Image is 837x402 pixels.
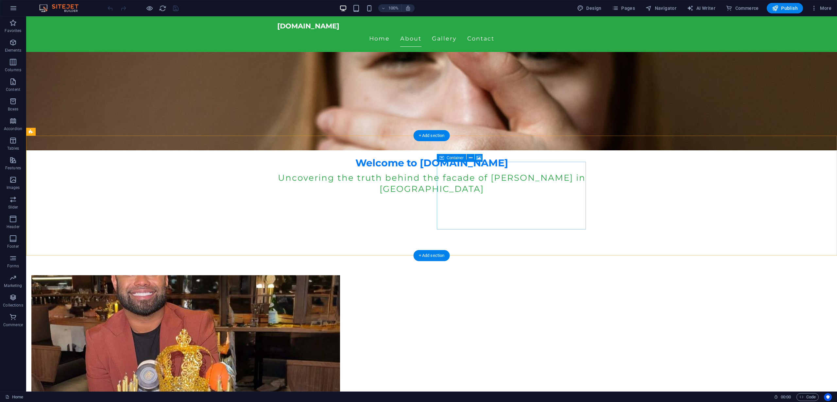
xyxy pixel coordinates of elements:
button: Publish [767,3,803,13]
p: Features [5,165,21,171]
div: + Add section [414,130,450,141]
button: 100% [378,4,401,12]
p: Slider [8,205,18,210]
p: Collections [3,303,23,308]
button: Design [574,3,604,13]
button: Usercentrics [824,393,832,401]
p: Favorites [5,28,21,33]
p: Columns [5,67,21,73]
i: On resize automatically adjust zoom level to fit chosen device. [405,5,411,11]
a: Click to cancel selection. Double-click to open Pages [5,393,23,401]
button: Navigator [643,3,679,13]
button: AI Writer [684,3,718,13]
span: Publish [772,5,798,11]
button: Commerce [723,3,761,13]
h6: Session time [774,393,791,401]
p: Footer [7,244,19,249]
span: Design [577,5,602,11]
button: Pages [609,3,638,13]
p: Forms [7,263,19,269]
span: AI Writer [687,5,715,11]
p: Accordion [4,126,22,131]
p: Images [7,185,20,190]
p: Commerce [3,322,23,327]
span: Container [447,156,464,160]
p: Tables [7,146,19,151]
span: Commerce [726,5,759,11]
p: Header [7,224,20,229]
p: Content [6,87,20,92]
span: Pages [612,5,635,11]
span: Navigator [645,5,676,11]
button: Code [796,393,819,401]
button: Click here to leave preview mode and continue editing [145,4,153,12]
button: More [808,3,834,13]
p: Boxes [8,107,19,112]
span: 00 00 [781,393,791,401]
div: + Add section [414,250,450,261]
span: Code [799,393,816,401]
img: Editor Logo [38,4,87,12]
button: reload [159,4,166,12]
i: Reload page [159,5,166,12]
span: More [811,5,831,11]
p: Marketing [4,283,22,288]
span: : [785,394,786,399]
p: Elements [5,48,22,53]
div: Design (Ctrl+Alt+Y) [574,3,604,13]
h6: 100% [388,4,399,12]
